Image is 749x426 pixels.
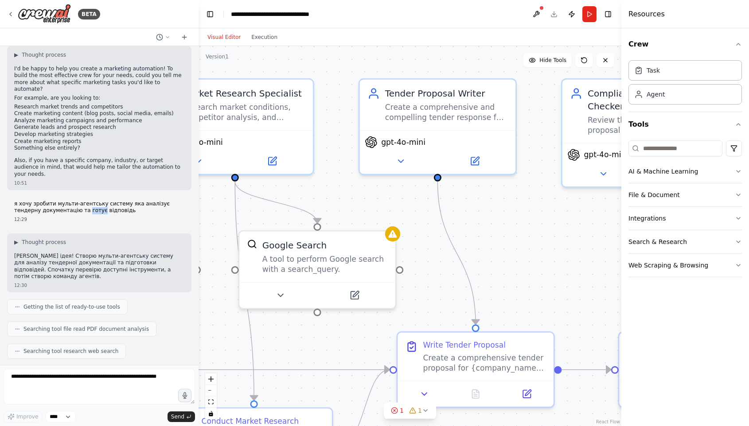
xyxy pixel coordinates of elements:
div: 10:51 [14,180,184,186]
button: ▶Thought process [14,51,66,58]
h4: Resources [628,9,665,19]
span: Hide Tools [539,57,566,64]
p: For example, are you looking to: [14,95,184,102]
div: Compliance Quality Checker [588,87,710,112]
div: Tools [628,137,742,284]
div: Research market conditions, competitor analysis, and industry standards related to {tender_subjec... [183,102,305,123]
div: Compliance Quality CheckerReview the final tender proposal to ensure complete compliance with all... [561,78,719,188]
button: Integrations [628,207,742,230]
g: Edge from 6dd5999e-8de0-4531-9bec-ef159a8e0d04 to bddf250c-19b7-481c-9248-66bcc8deb5b0 [118,363,389,376]
button: File & Document [628,183,742,206]
li: Something else entirely? [14,145,184,152]
span: Thought process [22,51,66,58]
div: 12:30 [14,282,184,289]
div: Create a comprehensive tender proposal for {company_name} that addresses all requirements identif... [423,353,546,373]
div: BETA [78,9,100,19]
span: ▶ [14,51,18,58]
button: Click to speak your automation idea [178,389,191,402]
button: Search & Research [628,230,742,253]
div: Tender Proposal WriterCreate a comprehensive and compelling tender response for {company_name} th... [359,78,517,175]
span: Searching tool file read PDF document analysis [23,325,149,333]
span: Thought process [22,239,66,246]
div: Write Tender Proposal [423,340,506,350]
button: Open in side panel [319,288,390,303]
div: Google Search [262,239,327,252]
a: React Flow attribution [596,419,620,424]
div: Create a comprehensive and compelling tender response for {company_name} that addresses all requi... [385,102,508,123]
img: SerplyWebSearchTool [247,239,257,249]
span: Getting the list of ready-to-use tools [23,303,120,310]
button: Web Scraping & Browsing [628,254,742,277]
button: Hide right sidebar [602,8,614,20]
button: Crew [628,32,742,57]
span: gpt-4o-mini [584,150,628,160]
g: Edge from 9091a44f-0b5b-4e52-b872-99f3ee7782bf to bbe6daa2-451e-4b77-82fd-167b20392214 [229,182,260,400]
p: Also, if you have a specific company, industry, or target audience in mind, that would help me ta... [14,157,184,178]
span: Send [171,413,184,420]
p: [PERSON_NAME] ідея! Створю мульти-агентську систему для аналізу тендерної документації та підгото... [14,253,184,280]
div: React Flow controls [205,373,217,419]
button: Visual Editor [202,32,246,43]
span: 1 [400,406,404,415]
span: gpt-4o-mini [381,137,425,147]
button: Switch to previous chat [152,32,174,43]
button: AI & Machine Learning [628,160,742,183]
span: gpt-4o-mini [179,137,223,147]
button: Hide Tools [523,53,572,67]
li: Generate leads and prospect research [14,124,184,131]
div: SerplyWebSearchToolGoogle SearchA tool to perform Google search with a search_query. [238,230,396,310]
button: toggle interactivity [205,408,217,419]
div: Write Tender ProposalCreate a comprehensive tender proposal for {company_name} that addresses all... [397,331,555,408]
li: Create marketing reports [14,138,184,145]
li: Create marketing content (blog posts, social media, emails) [14,110,184,117]
li: Develop marketing strategies [14,131,184,138]
button: Start a new chat [177,32,191,43]
span: ▶ [14,239,18,246]
button: Send [168,411,195,422]
p: я хочу зробити мульти-агентську систему яка аналізує тендерну документацію та готує відповідь [14,201,184,214]
span: Improve [16,413,38,420]
nav: breadcrumb [231,10,331,19]
button: Tools [628,112,742,137]
button: Execution [246,32,283,43]
div: Version 1 [206,53,229,60]
div: Market Research Specialist [183,87,305,100]
button: 11 [384,403,436,419]
button: fit view [205,396,217,408]
div: Crew [628,57,742,112]
div: Market Research SpecialistResearch market conditions, competitor analysis, and industry standards... [156,78,314,175]
li: Research market trends and competitors [14,104,184,111]
div: Agent [647,90,665,99]
button: zoom out [205,385,217,396]
div: 12:29 [14,216,184,223]
button: ▶Thought process [14,239,66,246]
img: Logo [18,4,71,24]
button: No output available [449,387,503,402]
button: Improve [4,411,42,422]
div: Review the final tender proposal to ensure complete compliance with all requirements, identify an... [588,115,710,136]
g: Edge from bddf250c-19b7-481c-9248-66bcc8deb5b0 to 82c28235-ef4e-4e1d-bc11-731dd3917d8f [562,363,611,376]
button: zoom in [205,373,217,385]
button: Open in side panel [505,387,548,402]
div: Tender Proposal Writer [385,87,508,100]
p: I'd be happy to help you create a marketing automation! To build the most effective crew for your... [14,66,184,93]
div: A tool to perform Google search with a search_query. [262,254,388,275]
span: 1 [418,406,422,415]
button: Hide left sidebar [204,8,216,20]
li: Analyze marketing campaigns and performance [14,117,184,124]
button: Open in side panel [439,154,510,169]
div: Task [647,66,660,75]
g: Edge from 9091a44f-0b5b-4e52-b872-99f3ee7782bf to a4b298f8-7fed-4c27-a6f6-376b4d876209 [229,182,324,223]
span: Searching tool research web search [23,348,118,355]
g: Edge from 44d57857-d2aa-4254-9e99-0e6bbacaf04c to bddf250c-19b7-481c-9248-66bcc8deb5b0 [431,182,482,325]
button: Open in side panel [236,154,308,169]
